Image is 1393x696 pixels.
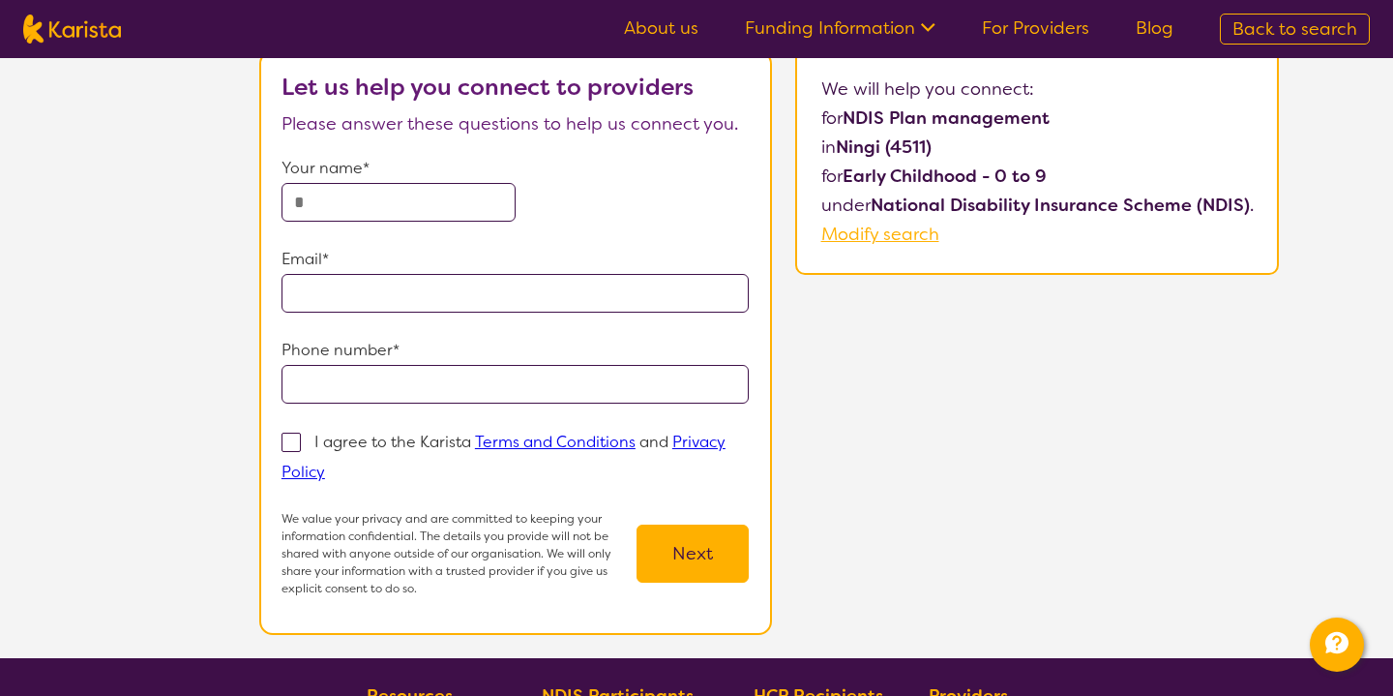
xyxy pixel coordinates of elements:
[843,165,1047,188] b: Early Childhood - 0 to 9
[821,191,1254,220] p: under .
[282,510,637,597] p: We value your privacy and are committed to keeping your information confidential. The details you...
[282,72,694,103] b: Let us help you connect to providers
[282,432,726,482] p: I agree to the Karista and
[821,162,1254,191] p: for
[282,109,750,138] p: Please answer these questions to help us connect you.
[475,432,636,452] a: Terms and Conditions
[871,194,1250,217] b: National Disability Insurance Scheme (NDIS)
[1232,17,1357,41] span: Back to search
[23,15,121,44] img: Karista logo
[821,133,1254,162] p: in
[821,223,939,246] a: Modify search
[282,432,726,482] a: Privacy Policy
[821,104,1254,133] p: for
[836,136,932,159] b: Ningi (4511)
[821,75,1254,104] p: We will help you connect:
[637,525,749,583] button: Next
[982,16,1089,40] a: For Providers
[282,336,750,365] p: Phone number*
[282,154,750,183] p: Your name*
[1136,16,1173,40] a: Blog
[282,245,750,274] p: Email*
[1220,14,1370,45] a: Back to search
[624,16,698,40] a: About us
[843,106,1050,130] b: NDIS Plan management
[1310,618,1364,672] button: Channel Menu
[745,16,935,40] a: Funding Information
